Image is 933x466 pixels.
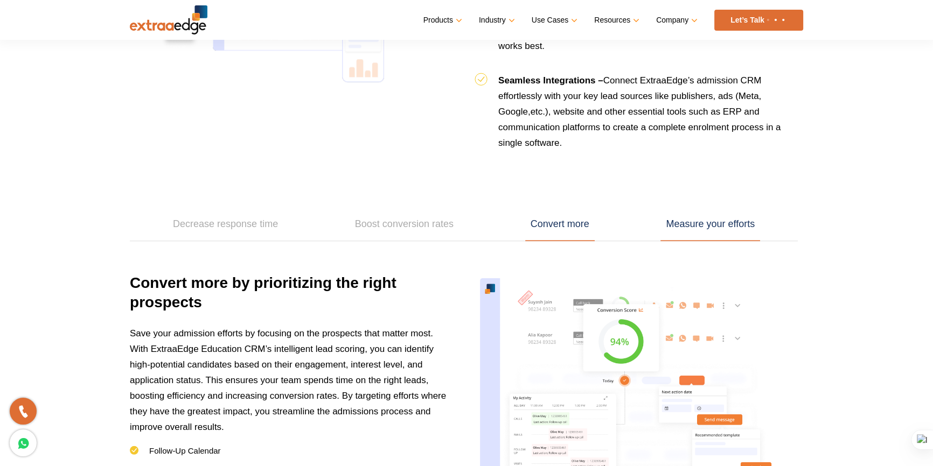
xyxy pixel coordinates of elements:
a: Products [423,12,460,28]
a: Convert more [525,208,595,241]
a: Let’s Talk [714,10,803,31]
a: Decrease response time [168,208,283,241]
a: Industry [479,12,513,28]
a: Resources [594,12,637,28]
h3: Convert more by prioritizing the right prospects [130,273,453,326]
span: Save your admission efforts by focusing on the prospects that matter most. With ExtraaEdge Educat... [130,328,446,432]
a: Boost conversion rates [350,208,459,241]
a: Use Cases [532,12,575,28]
span: Connect ExtraaEdge’s admission CRM effortlessly with your key lead sources like publishers, ads (... [498,75,781,148]
a: Company [656,12,695,28]
b: Seamless Integrations – [498,75,603,86]
a: Measure your efforts [660,208,760,241]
